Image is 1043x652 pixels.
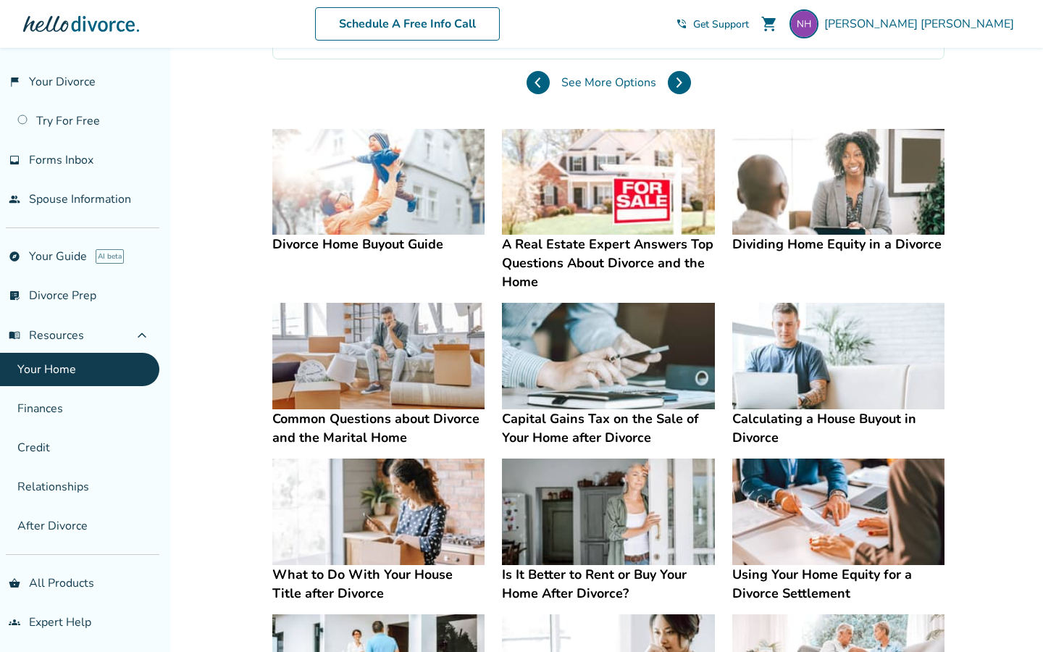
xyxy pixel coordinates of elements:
[824,16,1020,32] span: [PERSON_NAME] [PERSON_NAME]
[272,235,485,254] h4: Divorce Home Buyout Guide
[971,582,1043,652] iframe: Chat Widget
[9,290,20,301] span: list_alt_check
[789,9,818,38] img: snackole@yahoo.com
[502,129,714,235] img: A Real Estate Expert Answers Top Questions About Divorce and the Home
[732,303,944,409] img: Calculating a House Buyout in Divorce
[272,459,485,603] a: What to Do With Your House Title after DivorceWhat to Do With Your House Title after Divorce
[561,75,656,91] span: See More Options
[676,18,687,30] span: phone_in_talk
[272,129,485,235] img: Divorce Home Buyout Guide
[732,409,944,447] h4: Calculating a House Buyout in Divorce
[272,459,485,565] img: What to Do With Your House Title after Divorce
[9,154,20,166] span: inbox
[732,303,944,447] a: Calculating a House Buyout in DivorceCalculating a House Buyout in Divorce
[502,459,714,603] a: Is It Better to Rent or Buy Your Home After Divorce?Is It Better to Rent or Buy Your Home After D...
[732,129,944,254] a: Dividing Home Equity in a DivorceDividing Home Equity in a Divorce
[272,303,485,409] img: Common Questions about Divorce and the Marital Home
[29,152,93,168] span: Forms Inbox
[9,617,20,628] span: groups
[676,17,749,31] a: phone_in_talkGet Support
[9,327,84,343] span: Resources
[761,15,778,33] span: shopping_cart
[732,565,944,603] h4: Using Your Home Equity for a Divorce Settlement
[502,303,714,447] a: Capital Gains Tax on the Sale of Your Home after DivorceCapital Gains Tax on the Sale of Your Hom...
[502,459,714,565] img: Is It Better to Rent or Buy Your Home After Divorce?
[9,193,20,205] span: people
[502,129,714,292] a: A Real Estate Expert Answers Top Questions About Divorce and the HomeA Real Estate Expert Answers...
[272,129,485,254] a: Divorce Home Buyout GuideDivorce Home Buyout Guide
[732,459,944,603] a: Using Your Home Equity for a Divorce SettlementUsing Your Home Equity for a Divorce Settlement
[732,235,944,254] h4: Dividing Home Equity in a Divorce
[9,76,20,88] span: flag_2
[502,303,714,409] img: Capital Gains Tax on the Sale of Your Home after Divorce
[96,249,124,264] span: AI beta
[272,565,485,603] h4: What to Do With Your House Title after Divorce
[693,17,749,31] span: Get Support
[9,577,20,589] span: shopping_basket
[732,129,944,235] img: Dividing Home Equity in a Divorce
[502,235,714,291] h4: A Real Estate Expert Answers Top Questions About Divorce and the Home
[315,7,500,41] a: Schedule A Free Info Call
[272,303,485,447] a: Common Questions about Divorce and the Marital HomeCommon Questions about Divorce and the Marital...
[272,409,485,447] h4: Common Questions about Divorce and the Marital Home
[502,409,714,447] h4: Capital Gains Tax on the Sale of Your Home after Divorce
[9,330,20,341] span: menu_book
[133,327,151,344] span: expand_less
[502,565,714,603] h4: Is It Better to Rent or Buy Your Home After Divorce?
[732,459,944,565] img: Using Your Home Equity for a Divorce Settlement
[9,251,20,262] span: explore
